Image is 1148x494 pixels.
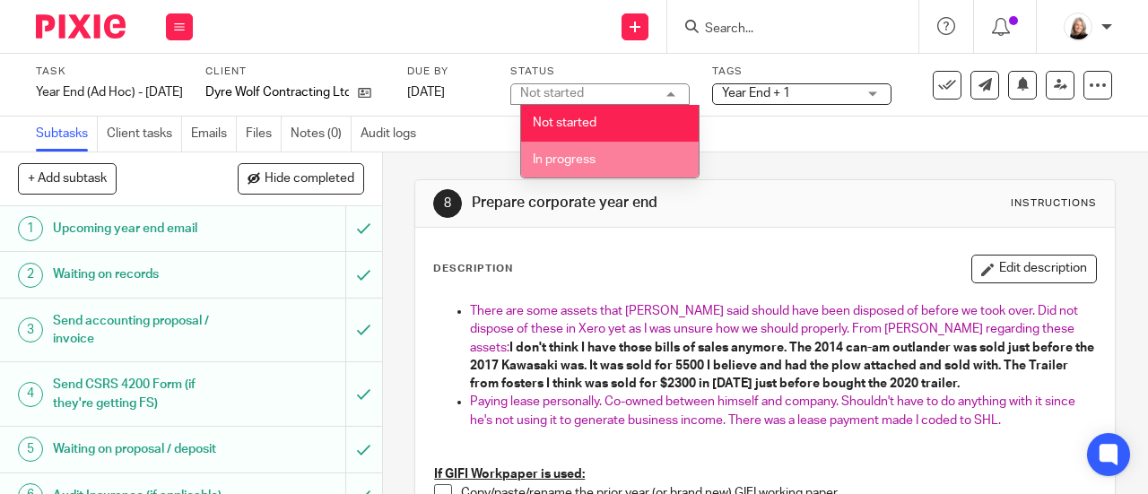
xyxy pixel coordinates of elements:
[533,117,596,129] span: Not started
[407,65,488,79] label: Due by
[291,117,352,152] a: Notes (0)
[205,65,385,79] label: Client
[470,395,1078,426] span: Paying lease personally. Co-owned between himself and company. Shouldn't have to do anything with...
[53,436,236,463] h1: Waiting on proposal / deposit
[36,117,98,152] a: Subtasks
[53,215,236,242] h1: Upcoming year end email
[470,342,1097,391] strong: I don't think I have those bills of sales anymore. The 2014 can-am outlander was sold just before...
[971,255,1097,283] button: Edit description
[18,163,117,194] button: + Add subtask
[510,65,690,79] label: Status
[246,117,282,152] a: Files
[265,172,354,186] span: Hide completed
[53,308,236,353] h1: Send accounting proposal / invoice
[433,262,513,276] p: Description
[722,87,790,100] span: Year End + 1
[1011,196,1097,211] div: Instructions
[18,317,43,342] div: 3
[36,83,183,101] div: Year End (Ad Hoc) - [DATE]
[53,371,236,417] h1: Send CSRS 4200 Form (if they're getting FS)
[520,87,584,100] div: Not started
[434,468,585,481] u: If GIFI Workpaper is used:
[53,261,236,288] h1: Waiting on records
[712,65,891,79] label: Tags
[533,153,596,166] span: In progress
[472,194,804,212] h1: Prepare corporate year end
[18,382,43,407] div: 4
[470,305,1081,354] span: There are some assets that [PERSON_NAME] said should have been disposed of before we took over. D...
[36,83,183,101] div: Year End (Ad Hoc) - July 2025
[361,117,425,152] a: Audit logs
[18,437,43,462] div: 5
[238,163,364,194] button: Hide completed
[18,216,43,241] div: 1
[1064,13,1092,41] img: Screenshot%202023-11-02%20134555.png
[703,22,865,38] input: Search
[407,86,445,99] span: [DATE]
[433,189,462,218] div: 8
[191,117,237,152] a: Emails
[18,263,43,288] div: 2
[36,65,183,79] label: Task
[107,117,182,152] a: Client tasks
[36,14,126,39] img: Pixie
[205,83,349,101] p: Dyre Wolf Contracting Ltd.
